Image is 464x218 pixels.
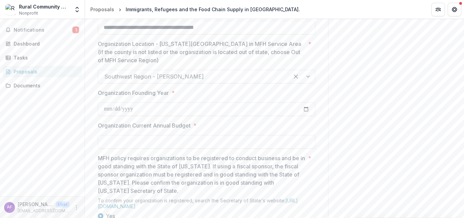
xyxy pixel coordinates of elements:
[98,89,169,97] p: Organization Founding Year
[98,40,305,64] p: Organization Location - [US_STATE][GEOGRAPHIC_DATA] in MFH Service Area (if the county is not lis...
[7,205,12,209] div: Axel Fuentes
[14,82,76,89] div: Documents
[3,52,82,63] a: Tasks
[98,121,191,130] p: Organization Current Annual Budget
[448,3,461,16] button: Get Help
[88,4,303,14] nav: breadcrumb
[14,54,76,61] div: Tasks
[126,6,300,13] div: Immigrants, Refugees and the Food Chain Supply in [GEOGRAPHIC_DATA].
[290,71,301,82] div: Clear selected options
[56,201,70,207] p: User
[98,198,315,212] div: To confirm your organization is registered, search the Secretary of State's website:
[14,68,76,75] div: Proposals
[14,40,76,47] div: Dashboard
[431,3,445,16] button: Partners
[88,4,117,14] a: Proposals
[72,203,81,212] button: More
[3,66,82,77] a: Proposals
[3,80,82,91] a: Documents
[3,24,82,35] button: Notifications1
[90,6,114,13] div: Proposals
[14,27,72,33] span: Notifications
[19,3,70,10] div: Rural Community Workers Alliance
[72,27,79,33] span: 1
[72,3,82,16] button: Open entity switcher
[18,201,53,208] p: [PERSON_NAME]
[3,38,82,49] a: Dashboard
[19,10,38,16] span: Nonprofit
[18,208,70,214] p: [EMAIL_ADDRESS][DOMAIN_NAME]
[5,4,16,15] img: Rural Community Workers Alliance
[98,154,305,195] p: MFH policy requires organizations to be registered to conduct business and be in good standing wi...
[98,198,298,209] a: [URL][DOMAIN_NAME]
